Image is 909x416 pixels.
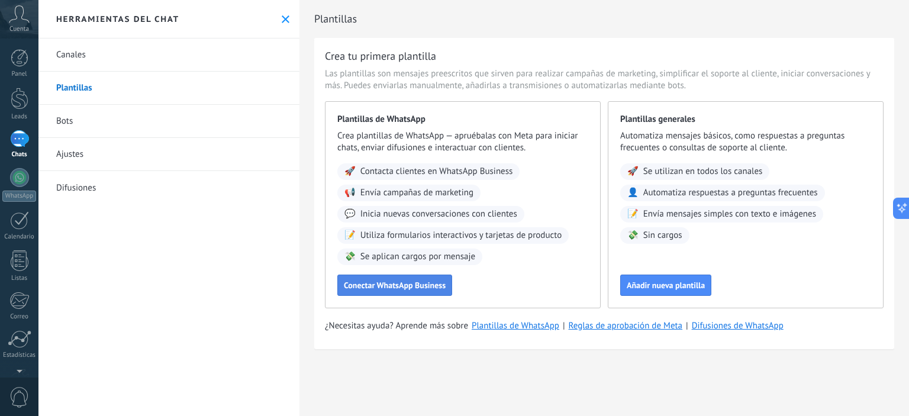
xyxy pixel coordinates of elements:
[344,251,356,263] span: 💸
[643,230,682,241] span: Sin cargos
[360,251,475,263] span: Se aplican cargos por mensaje
[2,151,37,159] div: Chats
[643,208,816,220] span: Envía mensajes simples con texto e imágenes
[627,281,705,289] span: Añadir nueva plantilla
[627,208,639,220] span: 📝
[2,191,36,202] div: WhatsApp
[344,281,446,289] span: Conectar WhatsApp Business
[2,275,37,282] div: Listas
[360,166,513,178] span: Contacta clientes en WhatsApp Business
[643,187,818,199] span: Automatiza respuestas a preguntas frecuentes
[643,166,763,178] span: Se utilizan en todos los canales
[360,208,517,220] span: Inicia nuevas conversaciones con clientes
[9,25,29,33] span: Cuenta
[325,320,884,332] div: | |
[344,166,356,178] span: 🚀
[38,72,299,105] a: Plantillas
[472,320,559,331] a: Plantillas de WhatsApp
[2,70,37,78] div: Panel
[2,351,37,359] div: Estadísticas
[56,14,179,24] h2: Herramientas del chat
[627,166,639,178] span: 🚀
[627,230,639,241] span: 💸
[2,113,37,121] div: Leads
[38,171,299,204] a: Difusiones
[569,320,683,331] a: Reglas de aprobación de Meta
[325,68,884,92] span: Las plantillas son mensajes preescritos que sirven para realizar campañas de marketing, simplific...
[337,114,588,125] span: Plantillas de WhatsApp
[344,187,356,199] span: 📢
[620,130,871,154] span: Automatiza mensajes básicos, como respuestas a preguntas frecuentes o consultas de soporte al cli...
[38,105,299,138] a: Bots
[2,313,37,321] div: Correo
[360,187,473,199] span: Envía campañas de marketing
[325,49,436,63] h3: Crea tu primera plantilla
[620,275,711,296] button: Añadir nueva plantilla
[337,130,588,154] span: Crea plantillas de WhatsApp — apruébalas con Meta para iniciar chats, enviar difusiones e interac...
[2,233,37,241] div: Calendario
[344,208,356,220] span: 💬
[38,138,299,171] a: Ajustes
[325,320,468,332] span: ¿Necesitas ayuda? Aprende más sobre
[627,187,639,199] span: 👤
[344,230,356,241] span: 📝
[314,7,894,31] h2: Plantillas
[692,320,784,331] a: Difusiones de WhatsApp
[620,114,871,125] span: Plantillas generales
[360,230,562,241] span: Utiliza formularios interactivos y tarjetas de producto
[38,38,299,72] a: Canales
[337,275,452,296] button: Conectar WhatsApp Business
